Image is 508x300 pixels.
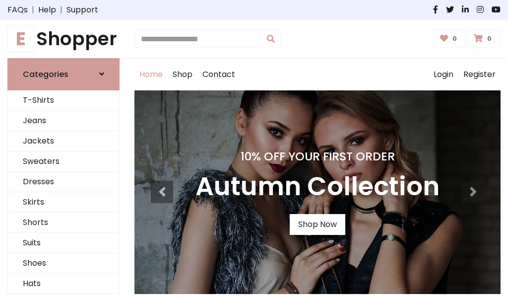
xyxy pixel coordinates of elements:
[38,4,56,16] a: Help
[168,59,197,90] a: Shop
[8,131,119,151] a: Jackets
[434,29,466,48] a: 0
[8,213,119,233] a: Shorts
[8,111,119,131] a: Jeans
[8,172,119,192] a: Dresses
[8,274,119,294] a: Hats
[429,59,458,90] a: Login
[7,28,120,50] h1: Shopper
[450,34,459,43] span: 0
[7,4,28,16] a: FAQs
[290,214,345,235] a: Shop Now
[195,171,440,202] h3: Autumn Collection
[458,59,501,90] a: Register
[23,70,68,79] h6: Categories
[134,59,168,90] a: Home
[7,25,34,52] span: E
[8,90,119,111] a: T-Shirts
[8,233,119,253] a: Suits
[467,29,501,48] a: 0
[8,151,119,172] a: Sweaters
[56,4,66,16] span: |
[28,4,38,16] span: |
[8,192,119,213] a: Skirts
[66,4,98,16] a: Support
[7,28,120,50] a: EShopper
[485,34,494,43] span: 0
[197,59,240,90] a: Contact
[7,58,120,90] a: Categories
[8,253,119,274] a: Shoes
[195,150,440,163] h4: 10% Off Your First Order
